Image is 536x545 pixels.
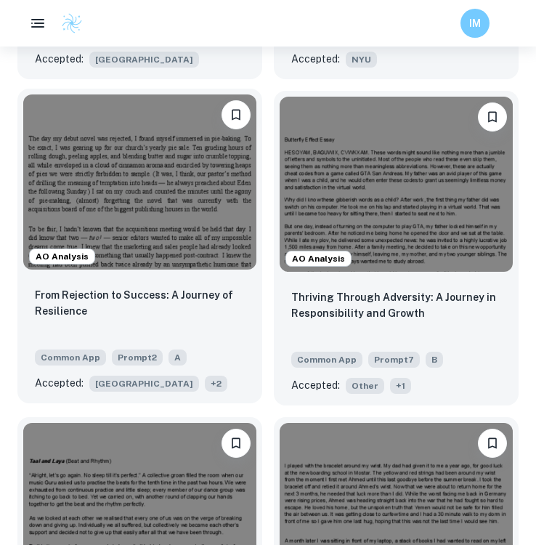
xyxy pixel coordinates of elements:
span: [GEOGRAPHIC_DATA] [89,52,199,68]
a: AO AnalysisBookmarkThriving Through Adversity: A Journey in Responsibility and GrowthCommon AppPr... [274,91,519,405]
img: Clastify logo [61,12,83,34]
p: Accepted: [35,375,84,391]
button: Bookmark [478,102,507,132]
button: IM [460,9,490,38]
span: B [426,352,443,368]
h6: IM [467,15,484,31]
span: Other [346,378,384,394]
span: + 2 [205,376,227,392]
img: undefined Common App example thumbnail: Thriving Through Adversity: A Journey in [280,97,513,272]
a: Clastify logo [52,12,83,34]
span: Common App [35,350,106,366]
span: A [168,350,187,366]
p: Accepted: [291,51,340,67]
img: undefined Common App example thumbnail: From Rejection to Success: A Journey of [23,94,256,270]
p: Accepted: [35,51,84,67]
button: Bookmark [222,429,251,458]
span: [GEOGRAPHIC_DATA] [89,376,199,392]
p: From Rejection to Success: A Journey of Resilience [35,287,245,319]
span: AO Analysis [286,252,351,265]
span: AO Analysis [30,250,94,263]
p: Thriving Through Adversity: A Journey in Responsibility and Growth [291,289,501,321]
p: Accepted: [291,377,340,393]
span: + 1 [390,378,411,394]
button: Bookmark [478,429,507,458]
span: Prompt 2 [112,350,163,366]
span: Prompt 7 [368,352,420,368]
a: AO AnalysisBookmarkFrom Rejection to Success: A Journey of ResilienceCommon AppPrompt2AAccepted:[... [17,91,262,405]
button: Bookmark [222,100,251,129]
span: Common App [291,352,362,368]
span: NYU [346,52,377,68]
